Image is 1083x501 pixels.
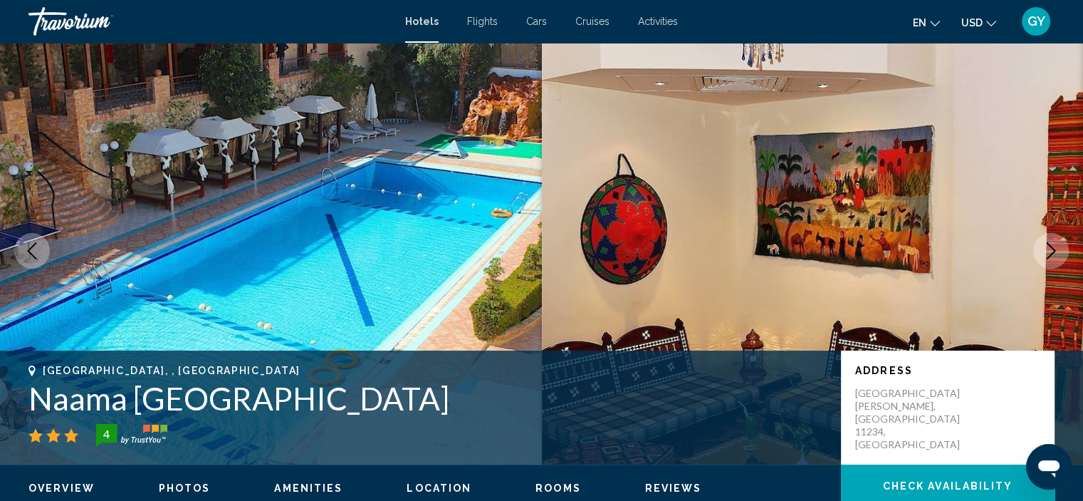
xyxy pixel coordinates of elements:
[159,482,211,494] span: Photos
[43,365,300,376] span: [GEOGRAPHIC_DATA], , [GEOGRAPHIC_DATA]
[28,482,95,494] span: Overview
[1017,6,1055,36] button: User Menu
[913,17,926,29] span: en
[405,16,439,27] a: Hotels
[407,482,471,495] button: Location
[28,7,391,36] a: Travorium
[274,482,342,495] button: Amenities
[535,482,581,494] span: Rooms
[645,482,702,495] button: Reviews
[855,365,1040,376] p: Address
[526,16,547,27] a: Cars
[535,482,581,495] button: Rooms
[407,482,471,494] span: Location
[159,482,211,495] button: Photos
[467,16,498,27] a: Flights
[855,387,969,451] p: [GEOGRAPHIC_DATA][PERSON_NAME], [GEOGRAPHIC_DATA] 11234, [GEOGRAPHIC_DATA]
[575,16,609,27] a: Cruises
[28,482,95,495] button: Overview
[961,17,983,29] span: USD
[638,16,678,27] a: Activities
[645,482,702,494] span: Reviews
[961,12,996,33] button: Change currency
[28,380,827,417] h1: Naama [GEOGRAPHIC_DATA]
[1033,233,1069,269] button: Next image
[883,481,1013,492] span: Check Availability
[96,424,167,447] img: trustyou-badge-hor.svg
[92,425,120,443] div: 4
[1027,14,1045,29] span: GY
[913,12,940,33] button: Change language
[274,482,342,494] span: Amenities
[14,233,50,269] button: Previous image
[1026,444,1072,490] iframe: Кнопка запуска окна обмена сообщениями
